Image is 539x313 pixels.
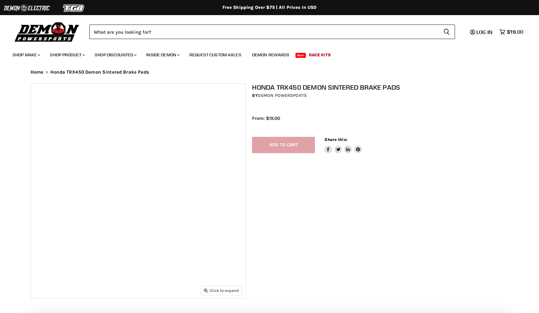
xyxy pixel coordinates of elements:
a: $19.00 [496,27,526,36]
a: Shop Discounted [90,48,140,61]
nav: Breadcrumbs [18,70,521,75]
a: Race Kits [304,48,335,61]
a: Home [31,70,44,75]
div: Free Shipping Over $75 | All Prices In USD [18,5,521,10]
button: Click to expand [201,286,242,295]
input: Search [89,25,438,39]
ul: Main menu [8,46,522,61]
span: New! [295,53,306,58]
a: Inside Demon [142,48,183,61]
a: Request Custom Axles [185,48,246,61]
img: Demon Electric Logo 2 [3,2,50,14]
a: Shop Product [45,48,89,61]
span: Honda TRX450 Demon Sintered Brake Pads [50,70,149,75]
span: Click to expand [204,288,239,293]
h1: Honda TRX450 Demon Sintered Brake Pads [252,83,515,91]
span: Log in [476,29,492,35]
span: Share this: [324,137,347,142]
div: by [252,92,515,99]
a: Demon Rewards [247,48,294,61]
aside: Share this: [324,137,362,154]
a: Demon Powersports [258,93,307,98]
img: TGB Logo 2 [50,2,98,14]
form: Product [89,25,455,39]
a: Shop Make [8,48,44,61]
a: Log in [467,29,496,35]
span: $19.00 [507,29,523,35]
button: Search [438,25,455,39]
img: Demon Powersports [13,20,81,43]
span: From: $19.00 [252,115,280,121]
